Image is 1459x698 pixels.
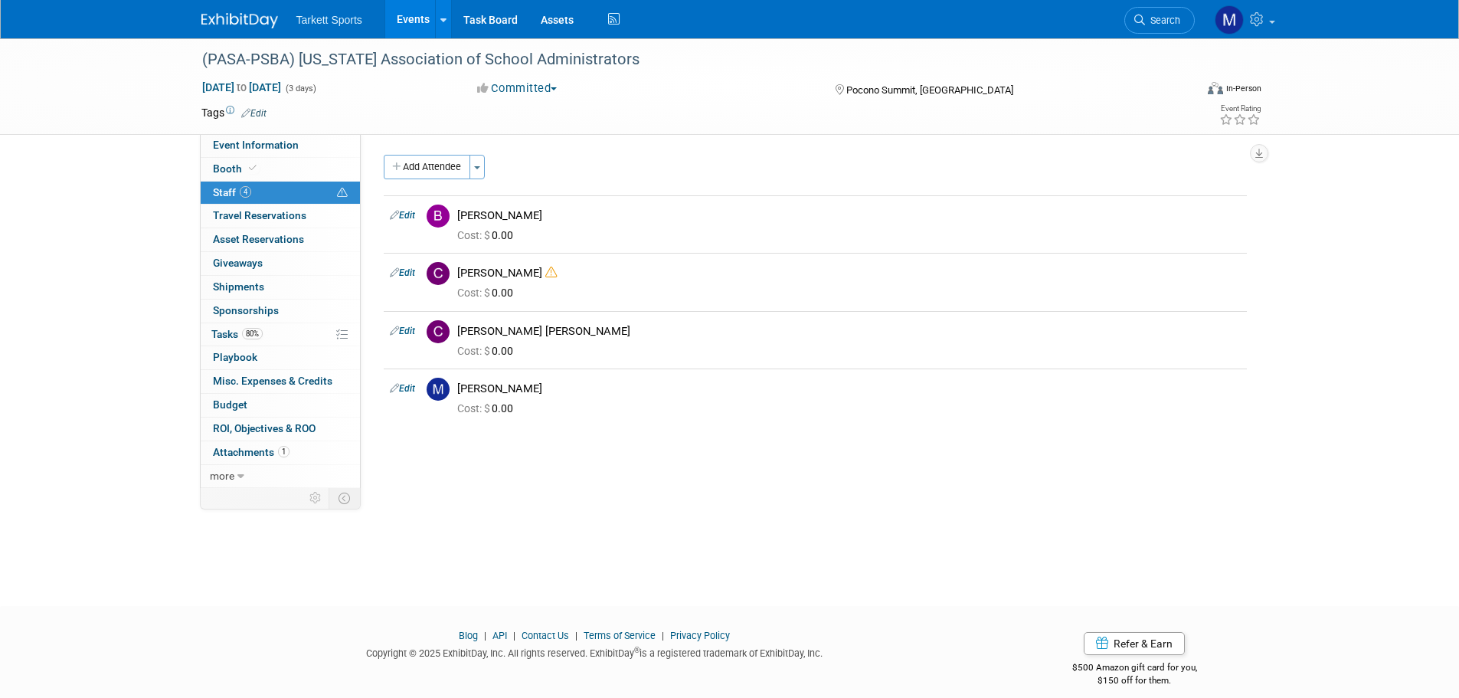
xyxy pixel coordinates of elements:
span: 80% [242,328,263,339]
a: Giveaways [201,252,360,275]
span: | [658,630,668,641]
div: [PERSON_NAME] [457,208,1241,223]
i: Booth reservation complete [249,164,257,172]
span: 0.00 [457,345,519,357]
sup: ® [634,646,640,654]
a: Shipments [201,276,360,299]
a: Sponsorships [201,300,360,323]
div: [PERSON_NAME] [PERSON_NAME] [457,324,1241,339]
span: Asset Reservations [213,233,304,245]
img: Format-Inperson.png [1208,82,1223,94]
div: In-Person [1225,83,1261,94]
span: Cost: $ [457,229,492,241]
span: 0.00 [457,287,519,299]
div: Event Rating [1219,105,1261,113]
span: Giveaways [213,257,263,269]
a: Staff4 [201,182,360,205]
span: Budget [213,398,247,411]
a: Edit [390,267,415,278]
a: Playbook [201,346,360,369]
a: Terms of Service [584,630,656,641]
td: Tags [201,105,267,120]
a: Privacy Policy [670,630,730,641]
span: Playbook [213,351,257,363]
a: Tasks80% [201,323,360,346]
img: B.jpg [427,205,450,228]
a: API [492,630,507,641]
a: Misc. Expenses & Credits [201,370,360,393]
a: Edit [390,210,415,221]
span: Cost: $ [457,345,492,357]
img: M.jpg [427,378,450,401]
span: Tarkett Sports [296,14,362,26]
span: to [234,81,249,93]
a: more [201,465,360,488]
img: C.jpg [427,262,450,285]
a: Event Information [201,134,360,157]
span: Tasks [211,328,263,340]
span: | [571,630,581,641]
span: Attachments [213,446,290,458]
div: $500 Amazon gift card for you, [1011,651,1258,687]
i: Double-book Warning! [545,267,557,278]
div: Copyright © 2025 ExhibitDay, Inc. All rights reserved. ExhibitDay is a registered trademark of Ex... [201,643,989,660]
td: Personalize Event Tab Strip [303,488,329,508]
img: ExhibitDay [201,13,278,28]
a: Attachments1 [201,441,360,464]
a: Edit [241,108,267,119]
img: C.jpg [427,320,450,343]
span: (3 days) [284,84,316,93]
span: Travel Reservations [213,209,306,221]
span: Shipments [213,280,264,293]
a: Booth [201,158,360,181]
div: [PERSON_NAME] [457,382,1241,396]
span: 4 [240,186,251,198]
a: Contact Us [522,630,569,641]
span: Booth [213,162,260,175]
span: [DATE] [DATE] [201,80,282,94]
div: $150 off for them. [1011,674,1258,687]
span: Cost: $ [457,287,492,299]
a: Asset Reservations [201,228,360,251]
span: ROI, Objectives & ROO [213,422,316,434]
div: [PERSON_NAME] [457,266,1241,280]
a: ROI, Objectives & ROO [201,418,360,441]
span: Sponsorships [213,304,279,316]
img: Mathieu Martel [1215,5,1244,34]
span: Search [1145,15,1180,26]
div: Event Format [1104,80,1262,103]
span: | [480,630,490,641]
a: Travel Reservations [201,205,360,228]
button: Committed [472,80,563,97]
span: Event Information [213,139,299,151]
span: | [509,630,519,641]
div: (PASA-PSBA) [US_STATE] Association of School Administrators [197,46,1172,74]
span: more [210,470,234,482]
span: Misc. Expenses & Credits [213,375,332,387]
span: Staff [213,186,251,198]
span: Potential Scheduling Conflict -- at least one attendee is tagged in another overlapping event. [337,186,348,200]
span: 0.00 [457,229,519,241]
td: Toggle Event Tabs [329,488,360,508]
a: Edit [390,383,415,394]
a: Search [1124,7,1195,34]
span: 0.00 [457,402,519,415]
a: Budget [201,394,360,417]
a: Refer & Earn [1084,632,1185,655]
a: Blog [459,630,478,641]
span: Cost: $ [457,402,492,415]
button: Add Attendee [384,155,470,179]
a: Edit [390,326,415,336]
span: Pocono Summit, [GEOGRAPHIC_DATA] [846,84,1013,96]
span: 1 [278,446,290,457]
